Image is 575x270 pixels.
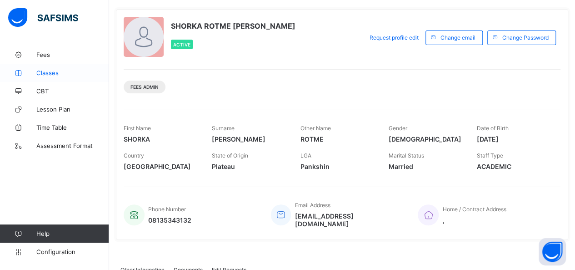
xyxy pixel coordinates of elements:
[212,135,286,143] span: [PERSON_NAME]
[300,152,311,159] span: LGA
[295,212,404,228] span: [EMAIL_ADDRESS][DOMAIN_NAME]
[171,21,295,31] span: SHORKA ROTME [PERSON_NAME]
[440,34,475,41] span: Change email
[124,163,198,170] span: [GEOGRAPHIC_DATA]
[173,42,190,47] span: Active
[477,135,551,143] span: [DATE]
[300,163,375,170] span: Pankshin
[389,125,407,132] span: Gender
[300,135,375,143] span: ROTME
[300,125,330,132] span: Other Name
[477,163,551,170] span: ACADEMIC
[36,106,109,113] span: Lesson Plan
[212,163,286,170] span: Plateau
[148,216,191,224] span: 08135343132
[124,152,144,159] span: Country
[8,8,78,27] img: safsims
[477,152,503,159] span: Staff Type
[370,34,419,41] span: Request profile edit
[36,69,109,76] span: Classes
[36,51,109,58] span: Fees
[389,152,424,159] span: Marital Status
[442,216,506,224] span: ,
[295,202,330,209] span: Email Address
[130,84,159,90] span: Fees Admin
[36,87,109,95] span: CBT
[36,142,109,149] span: Assessment Format
[389,135,463,143] span: [DEMOGRAPHIC_DATA]
[124,135,198,143] span: SHORKA
[502,34,549,41] span: Change Password
[442,206,506,213] span: Home / Contract Address
[124,125,151,132] span: First Name
[148,206,186,213] span: Phone Number
[36,230,109,237] span: Help
[36,124,109,131] span: Time Table
[212,152,248,159] span: State of Origin
[36,248,109,255] span: Configuration
[212,125,235,132] span: Surname
[477,125,509,132] span: Date of Birth
[539,238,566,265] button: Open asap
[389,163,463,170] span: Married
